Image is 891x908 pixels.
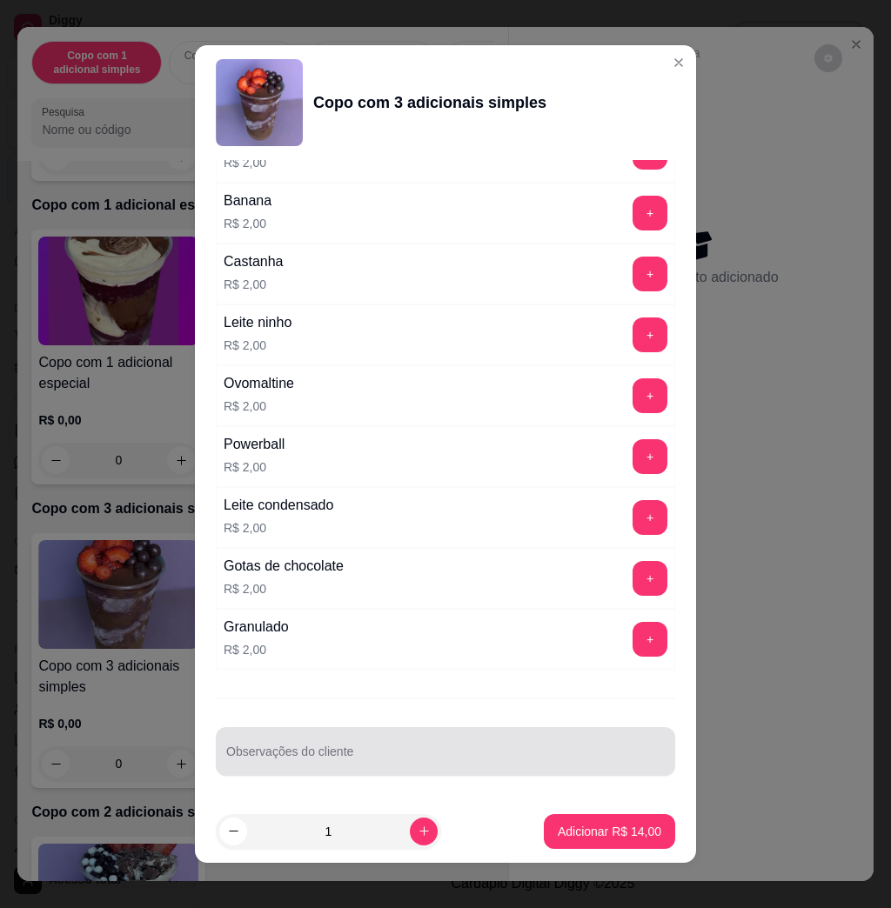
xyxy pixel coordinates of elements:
div: Castanha [224,251,284,272]
div: Banana [224,190,271,211]
p: R$ 2,00 [224,154,272,171]
p: R$ 2,00 [224,397,294,415]
button: add [633,196,667,230]
button: decrease-product-quantity [219,818,247,845]
button: add [633,561,667,596]
button: add [633,317,667,352]
p: Adicionar R$ 14,00 [558,823,661,840]
div: Leite ninho [224,312,291,333]
button: add [633,378,667,413]
input: Observações do cliente [226,750,665,767]
button: add [633,439,667,474]
p: R$ 2,00 [224,519,333,537]
button: Adicionar R$ 14,00 [544,814,675,849]
p: R$ 2,00 [224,580,344,598]
div: Powerball [224,434,285,455]
button: increase-product-quantity [410,818,438,845]
div: Leite condensado [224,495,333,516]
div: Granulado [224,617,289,638]
p: R$ 2,00 [224,337,291,354]
button: add [633,622,667,657]
p: R$ 2,00 [224,458,285,476]
button: Close [665,49,693,77]
div: Gotas de chocolate [224,556,344,577]
p: R$ 2,00 [224,215,271,232]
img: product-image [216,59,303,146]
p: R$ 2,00 [224,276,284,293]
div: Copo com 3 adicionais simples [313,90,546,115]
button: add [633,257,667,291]
div: Ovomaltine [224,373,294,394]
p: R$ 2,00 [224,641,289,658]
button: add [633,500,667,535]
